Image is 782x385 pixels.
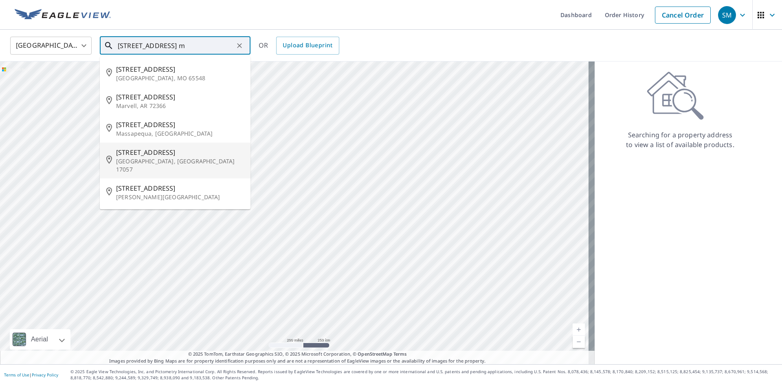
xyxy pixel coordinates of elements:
[573,336,585,348] a: Current Level 5, Zoom Out
[116,102,244,110] p: Marvell, AR 72366
[116,92,244,102] span: [STREET_ADDRESS]
[4,372,58,377] p: |
[283,40,332,51] span: Upload Blueprint
[234,40,245,51] button: Clear
[718,6,736,24] div: SM
[116,147,244,157] span: [STREET_ADDRESS]
[116,193,244,201] p: [PERSON_NAME][GEOGRAPHIC_DATA]
[15,9,111,21] img: EV Logo
[29,329,51,350] div: Aerial
[118,34,234,57] input: Search by address or latitude-longitude
[626,130,735,150] p: Searching for a property address to view a list of available products.
[4,372,29,378] a: Terms of Use
[116,157,244,174] p: [GEOGRAPHIC_DATA], [GEOGRAPHIC_DATA] 17057
[116,74,244,82] p: [GEOGRAPHIC_DATA], MO 65548
[358,351,392,357] a: OpenStreetMap
[116,183,244,193] span: [STREET_ADDRESS]
[70,369,778,381] p: © 2025 Eagle View Technologies, Inc. and Pictometry International Corp. All Rights Reserved. Repo...
[116,64,244,74] span: [STREET_ADDRESS]
[259,37,339,55] div: OR
[116,120,244,130] span: [STREET_ADDRESS]
[393,351,407,357] a: Terms
[10,329,70,350] div: Aerial
[32,372,58,378] a: Privacy Policy
[116,130,244,138] p: Massapequa, [GEOGRAPHIC_DATA]
[276,37,339,55] a: Upload Blueprint
[10,34,92,57] div: [GEOGRAPHIC_DATA]
[573,323,585,336] a: Current Level 5, Zoom In
[655,7,711,24] a: Cancel Order
[188,351,407,358] span: © 2025 TomTom, Earthstar Geographics SIO, © 2025 Microsoft Corporation, ©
